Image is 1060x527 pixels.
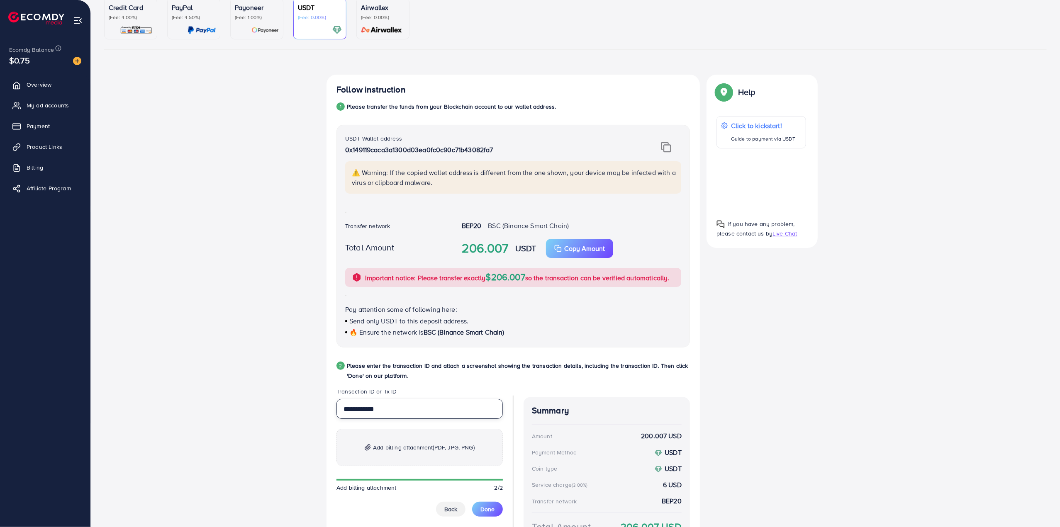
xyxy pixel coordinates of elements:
img: Popup guide [716,85,731,100]
span: Add billing attachment [336,483,397,492]
div: Transfer network [532,497,577,505]
p: Please transfer the funds from your Blockchain account to our wallet address. [347,102,556,112]
span: Billing [27,163,43,172]
div: Service charge [532,481,590,489]
button: Done [472,502,503,517]
div: Coin type [532,464,557,473]
p: Copy Amount [564,243,605,253]
img: coin [655,449,662,457]
span: (PDF, JPG, PNG) [433,443,475,452]
a: My ad accounts [6,97,84,114]
iframe: Chat [1025,490,1054,521]
span: Add billing attachment [373,442,475,452]
span: Done [480,505,495,513]
span: $0.75 [9,54,30,66]
p: (Fee: 0.00%) [361,14,405,21]
img: card [332,25,342,35]
span: BSC (Binance Smart Chain) [424,328,504,337]
img: logo [8,12,64,24]
span: 🔥 Ensure the network is [349,328,424,337]
img: alert [352,272,362,282]
p: Payoneer [235,2,279,12]
img: menu [73,16,83,25]
img: img [365,444,371,451]
span: Affiliate Program [27,184,71,192]
p: Airwallex [361,2,405,12]
h4: Summary [532,406,682,416]
span: My ad accounts [27,101,69,109]
div: Amount [532,432,552,440]
img: img [661,142,671,153]
div: 1 [336,102,345,111]
p: Pay attention some of following here: [345,304,681,314]
img: card [120,25,153,35]
span: Back [444,505,457,513]
span: Payment [27,122,50,130]
label: USDT Wallet address [345,134,402,143]
label: Transfer network [345,222,390,230]
p: Help [738,87,755,97]
img: image [73,57,81,65]
a: Product Links [6,138,84,155]
p: (Fee: 0.00%) [298,14,342,21]
span: $206.007 [486,270,525,283]
strong: BEP20 [662,496,682,506]
strong: 200.007 USD [641,431,682,441]
strong: 206.007 [462,239,509,257]
a: Payment [6,118,84,134]
div: Payment Method [532,448,577,457]
span: BSC (Binance Smart Chain) [488,221,569,230]
strong: 6 USD [663,480,682,490]
a: Billing [6,159,84,176]
p: Click to kickstart! [731,121,795,131]
img: card [251,25,279,35]
p: (Fee: 4.50%) [172,14,216,21]
img: Popup guide [716,220,725,228]
label: Total Amount [345,241,394,253]
p: Please enter the transaction ID and attach a screenshot showing the transaction details, includin... [347,361,690,381]
p: (Fee: 4.00%) [109,14,153,21]
a: Affiliate Program [6,180,84,197]
button: Back [436,502,465,517]
p: Important notice: Please transfer exactly so the transaction can be verified automatically. [365,272,670,283]
strong: USDT [665,464,682,473]
h4: Follow instruction [336,85,406,95]
button: Copy Amount [546,239,613,258]
p: 0x149119caca3a1300d03ea0fc0c90c71b43082fa7 [345,145,623,155]
legend: Transaction ID or Tx ID [336,387,503,399]
div: 2 [336,362,345,370]
p: PayPal [172,2,216,12]
strong: BEP20 [462,221,482,230]
span: Product Links [27,143,62,151]
strong: USDT [665,448,682,457]
img: card [188,25,216,35]
img: card [358,25,405,35]
span: Overview [27,80,51,89]
a: Overview [6,76,84,93]
img: coin [655,466,662,473]
span: Ecomdy Balance [9,46,54,54]
span: 2/2 [495,483,503,492]
span: Live Chat [772,229,797,238]
p: USDT [298,2,342,12]
p: Guide to payment via USDT [731,134,795,144]
p: ⚠️ Warning: If the copied wallet address is different from the one shown, your device may be infe... [352,168,676,187]
p: (Fee: 1.00%) [235,14,279,21]
strong: USDT [515,242,536,254]
p: Send only USDT to this deposit address. [345,316,681,326]
small: (3.00%) [572,482,587,488]
p: Credit Card [109,2,153,12]
span: If you have any problem, please contact us by [716,220,795,238]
